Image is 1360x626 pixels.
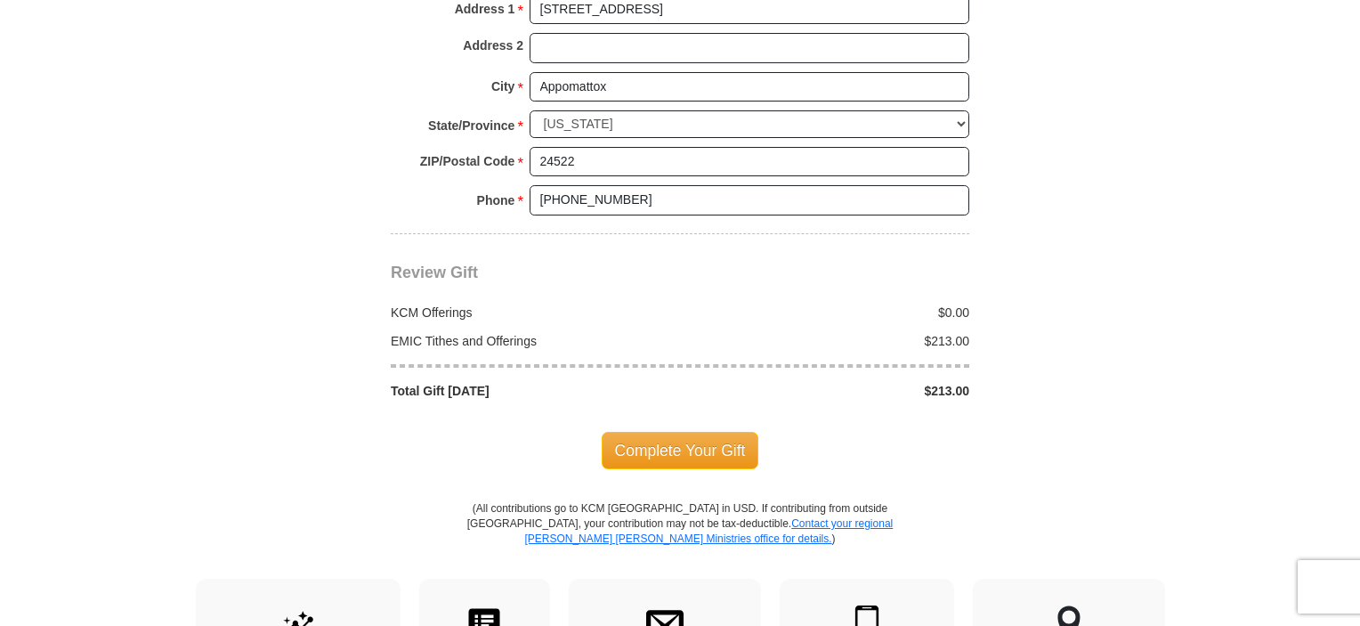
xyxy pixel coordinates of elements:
[491,74,514,99] strong: City
[680,382,979,400] div: $213.00
[382,332,681,350] div: EMIC Tithes and Offerings
[466,501,894,579] p: (All contributions go to KCM [GEOGRAPHIC_DATA] in USD. If contributing from outside [GEOGRAPHIC_D...
[382,382,681,400] div: Total Gift [DATE]
[680,304,979,321] div: $0.00
[382,304,681,321] div: KCM Offerings
[420,149,515,174] strong: ZIP/Postal Code
[428,113,514,138] strong: State/Province
[391,264,478,281] span: Review Gift
[477,188,515,213] strong: Phone
[680,332,979,350] div: $213.00
[602,432,759,469] span: Complete Your Gift
[463,33,523,58] strong: Address 2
